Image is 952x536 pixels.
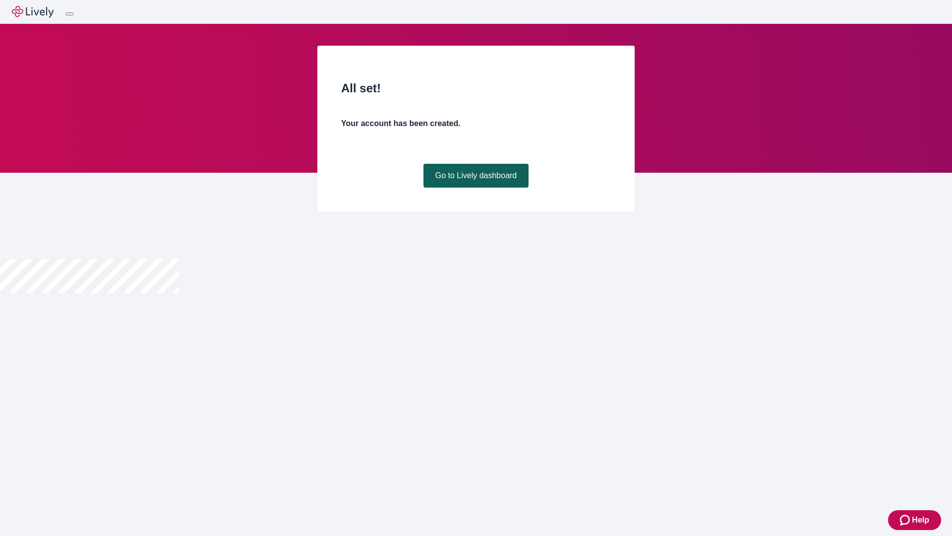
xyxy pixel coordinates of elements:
img: Lively [12,6,54,18]
a: Go to Lively dashboard [423,164,529,188]
h2: All set! [341,79,611,97]
button: Log out [65,12,73,15]
button: Zendesk support iconHelp [888,510,941,530]
svg: Zendesk support icon [900,514,912,526]
span: Help [912,514,929,526]
h4: Your account has been created. [341,118,611,130]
